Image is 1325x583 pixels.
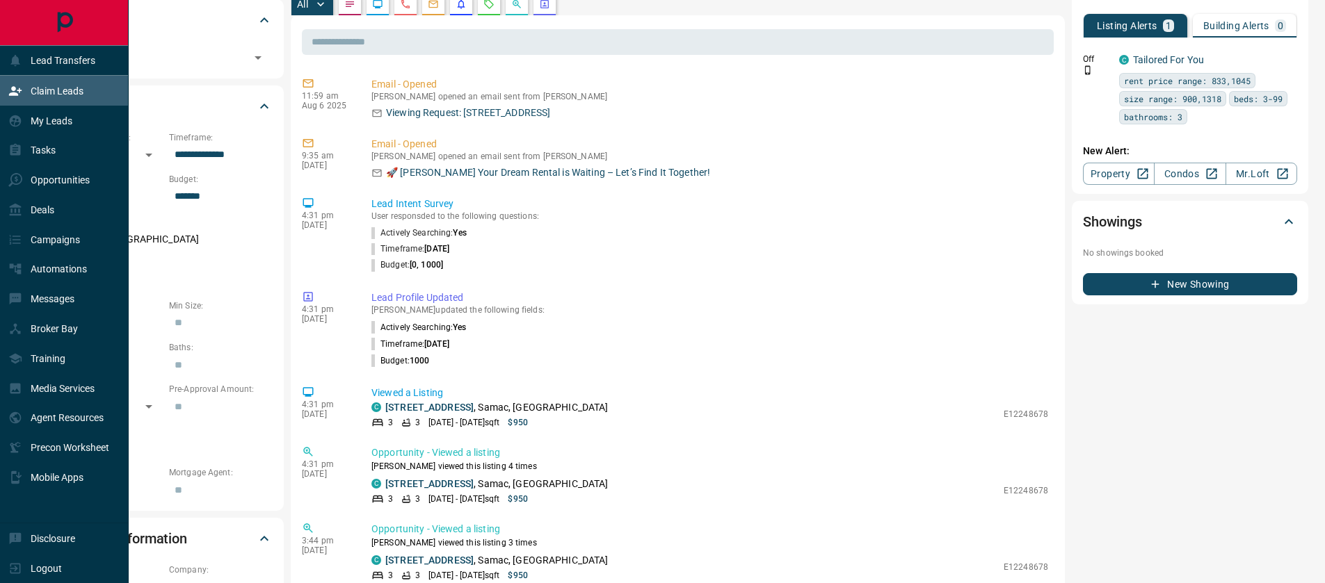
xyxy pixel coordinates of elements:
[371,259,443,271] p: budget :
[1083,163,1155,185] a: Property
[1004,408,1048,420] p: E12248678
[58,228,273,251] p: Oshawa, [GEOGRAPHIC_DATA]
[371,137,1048,151] p: Email - Opened
[385,402,474,413] a: [STREET_ADDRESS]
[388,493,393,505] p: 3
[371,151,1048,161] p: [PERSON_NAME] opened an email sent from [PERSON_NAME]
[453,228,466,238] span: Yes
[508,569,527,582] p: $950
[302,304,351,314] p: 4:31 pm
[415,493,420,505] p: 3
[424,244,449,254] span: [DATE]
[169,383,273,395] p: Pre-Approval Amount:
[302,536,351,545] p: 3:44 pm
[248,48,268,67] button: Open
[371,211,1048,221] p: User responsded to the following questions:
[169,341,273,354] p: Baths:
[415,416,420,429] p: 3
[302,469,351,479] p: [DATE]
[371,321,467,334] p: Actively Searching :
[371,402,381,412] div: condos.ca
[385,555,474,566] a: [STREET_ADDRESS]
[58,522,273,555] div: Personal Information
[1083,247,1297,259] p: No showings booked
[302,161,351,170] p: [DATE]
[386,106,550,120] p: Viewing Request: [STREET_ADDRESS]
[371,386,1048,400] p: Viewed a Listing
[1124,110,1182,124] span: bathrooms: 3
[302,409,351,419] p: [DATE]
[1226,163,1297,185] a: Mr.Loft
[1234,92,1283,106] span: beds: 3-99
[371,338,449,350] p: Timeframe :
[1083,53,1111,65] p: Off
[302,220,351,230] p: [DATE]
[453,322,466,332] span: Yes
[1278,21,1283,31] p: 0
[371,305,1048,315] p: [PERSON_NAME] updated the following fields:
[1083,144,1297,158] p: New Alert:
[415,569,420,582] p: 3
[371,555,381,565] div: condos.ca
[169,173,273,186] p: Budget:
[302,101,351,110] p: Aug 6 2025
[1083,273,1297,295] button: New Showing
[508,493,527,505] p: $950
[424,339,449,349] span: [DATE]
[1124,92,1221,106] span: size range: 900,1318
[1083,205,1297,238] div: Showings
[371,522,1048,536] p: Opportunity - Viewed a listing
[58,90,273,123] div: Criteria
[58,425,273,437] p: Credit Score:
[169,299,273,312] p: Min Size:
[58,3,273,37] div: Tags
[371,354,429,367] p: Budget :
[428,569,499,582] p: [DATE] - [DATE] sqft
[385,553,609,568] p: , Samac, [GEOGRAPHIC_DATA]
[371,290,1048,305] p: Lead Profile Updated
[388,569,393,582] p: 3
[1166,21,1171,31] p: 1
[302,314,351,324] p: [DATE]
[1203,21,1269,31] p: Building Alerts
[302,211,351,220] p: 4:31 pm
[428,493,499,505] p: [DATE] - [DATE] sqft
[371,536,1048,549] p: [PERSON_NAME] viewed this listing 3 times
[169,466,273,479] p: Mortgage Agent:
[385,478,474,489] a: [STREET_ADDRESS]
[302,400,351,409] p: 4:31 pm
[58,215,273,228] p: Areas Searched:
[371,479,381,488] div: condos.ca
[302,151,351,161] p: 9:35 am
[508,416,527,429] p: $950
[371,227,467,239] p: actively searching :
[1119,55,1129,65] div: condos.ca
[410,356,429,366] span: 1000
[385,400,609,415] p: , Samac, [GEOGRAPHIC_DATA]
[371,92,1048,101] p: [PERSON_NAME] opened an email sent from [PERSON_NAME]
[1154,163,1226,185] a: Condos
[1133,54,1204,65] a: Tailored For You
[386,165,710,180] p: 🚀 [PERSON_NAME] Your Dream Rental is Waiting – Let’s Find It Together!
[302,91,351,101] p: 11:59 am
[371,243,449,255] p: timeframe :
[302,545,351,555] p: [DATE]
[302,459,351,469] p: 4:31 pm
[385,477,609,491] p: , Samac, [GEOGRAPHIC_DATA]
[428,416,499,429] p: [DATE] - [DATE] sqft
[371,460,1048,473] p: [PERSON_NAME] viewed this listing 4 times
[58,258,273,270] p: Motivation:
[371,77,1048,92] p: Email - Opened
[371,197,1048,211] p: Lead Intent Survey
[388,416,393,429] p: 3
[1004,561,1048,573] p: E12248678
[1083,65,1093,75] svg: Push Notification Only
[169,131,273,144] p: Timeframe:
[1124,74,1251,88] span: rent price range: 833,1045
[1083,211,1142,233] h2: Showings
[1097,21,1157,31] p: Listing Alerts
[410,260,443,270] span: [0, 1000]
[371,445,1048,460] p: Opportunity - Viewed a listing
[169,564,273,576] p: Company:
[1004,484,1048,497] p: E12248678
